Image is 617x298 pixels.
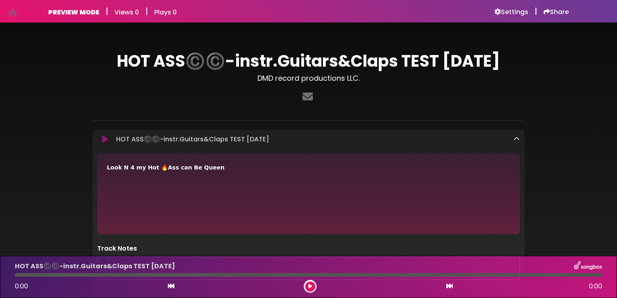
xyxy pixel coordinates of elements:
[154,8,177,16] h6: Plays 0
[116,135,269,144] p: HOT ASS©️©️-instr.Guitars&Claps TEST [DATE]
[535,6,537,16] h5: |
[145,6,148,16] h5: |
[97,244,520,253] p: Track Notes
[92,51,525,71] h1: HOT ASS©️©️-instr.Guitars&Claps TEST [DATE]
[48,8,99,16] h6: PREVIEW MODE
[114,8,139,16] h6: Views 0
[543,8,569,16] a: Share
[494,8,528,16] a: Settings
[15,282,28,291] span: 0:00
[106,6,108,16] h5: |
[92,74,525,83] h3: DMD record productions LLC.
[589,282,602,291] span: 0:00
[107,163,510,172] div: Look N 4 my Hot 🔥Ass can Be Queen
[574,261,602,271] img: songbox-logo-white.png
[15,261,175,271] p: HOT ASS©️©️-instr.Guitars&Claps TEST [DATE]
